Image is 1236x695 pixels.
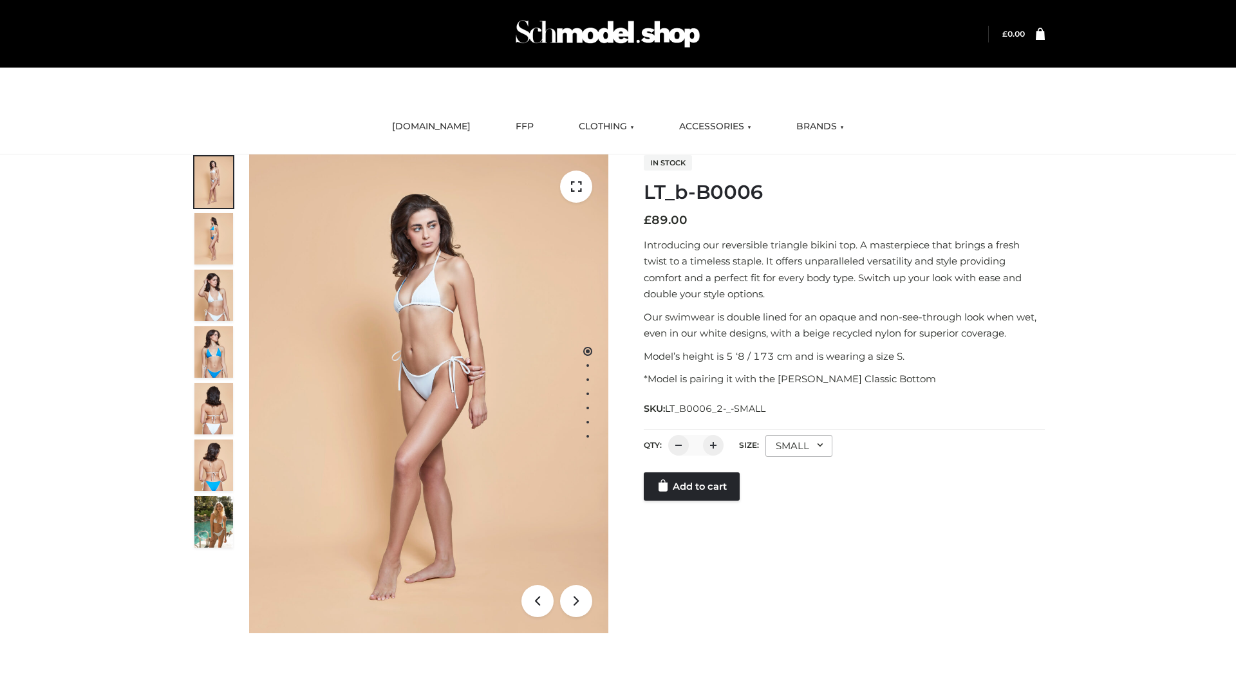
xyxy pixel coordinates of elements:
bdi: 89.00 [644,213,688,227]
img: Arieltop_CloudNine_AzureSky2.jpg [194,496,233,548]
span: LT_B0006_2-_-SMALL [665,403,765,414]
span: SKU: [644,401,767,416]
h1: LT_b-B0006 [644,181,1045,204]
label: QTY: [644,440,662,450]
span: In stock [644,155,692,171]
a: CLOTHING [569,113,644,141]
img: ArielClassicBikiniTop_CloudNine_AzureSky_OW114ECO_8-scaled.jpg [194,440,233,491]
img: ArielClassicBikiniTop_CloudNine_AzureSky_OW114ECO_1 [249,154,608,633]
p: *Model is pairing it with the [PERSON_NAME] Classic Bottom [644,371,1045,387]
a: £0.00 [1002,29,1025,39]
a: FFP [506,113,543,141]
img: ArielClassicBikiniTop_CloudNine_AzureSky_OW114ECO_3-scaled.jpg [194,270,233,321]
img: Schmodel Admin 964 [511,8,704,59]
span: £ [644,213,651,227]
img: ArielClassicBikiniTop_CloudNine_AzureSky_OW114ECO_2-scaled.jpg [194,213,233,264]
div: SMALL [765,435,832,457]
img: ArielClassicBikiniTop_CloudNine_AzureSky_OW114ECO_4-scaled.jpg [194,326,233,378]
a: [DOMAIN_NAME] [382,113,480,141]
img: ArielClassicBikiniTop_CloudNine_AzureSky_OW114ECO_1-scaled.jpg [194,156,233,208]
label: Size: [739,440,759,450]
p: Our swimwear is double lined for an opaque and non-see-through look when wet, even in our white d... [644,309,1045,342]
a: Add to cart [644,472,740,501]
span: £ [1002,29,1007,39]
p: Model’s height is 5 ‘8 / 173 cm and is wearing a size S. [644,348,1045,365]
a: BRANDS [787,113,854,141]
a: ACCESSORIES [669,113,761,141]
img: ArielClassicBikiniTop_CloudNine_AzureSky_OW114ECO_7-scaled.jpg [194,383,233,434]
p: Introducing our reversible triangle bikini top. A masterpiece that brings a fresh twist to a time... [644,237,1045,302]
bdi: 0.00 [1002,29,1025,39]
